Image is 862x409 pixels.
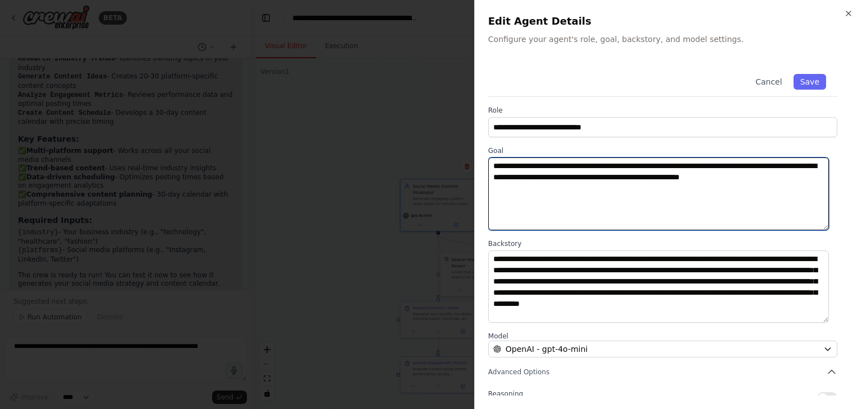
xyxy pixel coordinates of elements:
[488,239,837,248] label: Backstory
[488,390,523,398] span: Reasoning
[488,368,549,377] span: Advanced Options
[488,106,837,115] label: Role
[488,341,837,357] button: OpenAI - gpt-4o-mini
[749,74,788,90] button: Cancel
[488,332,837,341] label: Model
[488,34,849,45] p: Configure your agent's role, goal, backstory, and model settings.
[488,13,849,29] h2: Edit Agent Details
[794,74,826,90] button: Save
[488,366,837,378] button: Advanced Options
[488,146,837,155] label: Goal
[506,343,588,355] span: OpenAI - gpt-4o-mini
